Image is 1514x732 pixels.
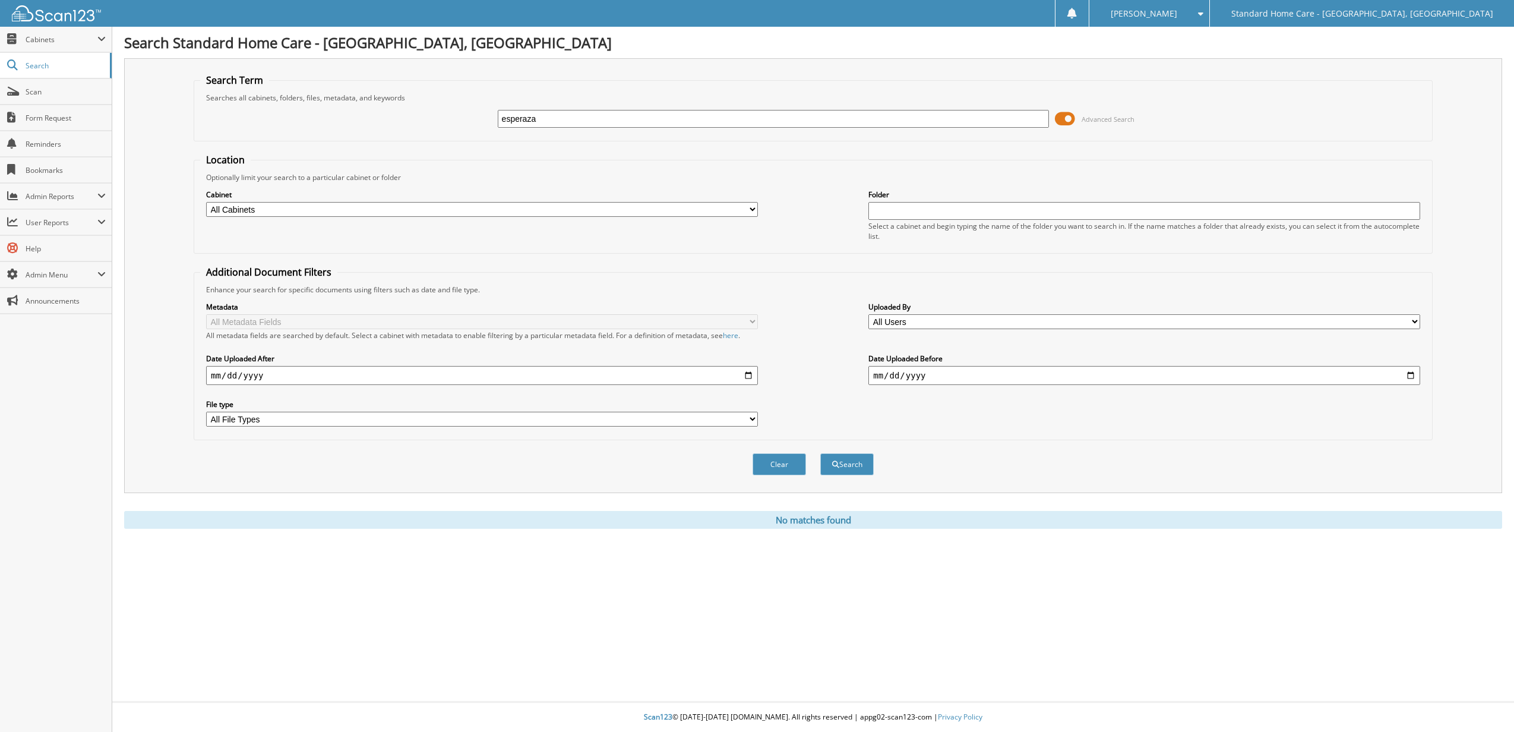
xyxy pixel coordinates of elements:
div: Searches all cabinets, folders, files, metadata, and keywords [200,93,1426,103]
span: Admin Reports [26,191,97,201]
h1: Search Standard Home Care - [GEOGRAPHIC_DATA], [GEOGRAPHIC_DATA] [124,33,1502,52]
input: start [206,366,758,385]
span: Scan123 [644,712,672,722]
span: User Reports [26,217,97,228]
span: Help [26,244,106,254]
button: Clear [753,453,806,475]
label: Folder [868,190,1420,200]
div: All metadata fields are searched by default. Select a cabinet with metadata to enable filtering b... [206,330,758,340]
img: scan123-logo-white.svg [12,5,101,21]
span: [PERSON_NAME] [1111,10,1177,17]
input: end [868,366,1420,385]
div: Enhance your search for specific documents using filters such as date and file type. [200,285,1426,295]
div: No matches found [124,511,1502,529]
label: Uploaded By [868,302,1420,312]
a: Privacy Policy [938,712,982,722]
div: © [DATE]-[DATE] [DOMAIN_NAME]. All rights reserved | appg02-scan123-com | [112,703,1514,732]
div: Select a cabinet and begin typing the name of the folder you want to search in. If the name match... [868,221,1420,241]
legend: Location [200,153,251,166]
span: Advanced Search [1082,115,1134,124]
span: Search [26,61,104,71]
label: Cabinet [206,190,758,200]
div: Optionally limit your search to a particular cabinet or folder [200,172,1426,182]
span: Reminders [26,139,106,149]
span: Cabinets [26,34,97,45]
span: Form Request [26,113,106,123]
span: Admin Menu [26,270,97,280]
span: Scan [26,87,106,97]
a: here [723,330,738,340]
legend: Search Term [200,74,269,87]
span: Bookmarks [26,165,106,175]
label: File type [206,399,758,409]
label: Date Uploaded Before [868,354,1420,364]
button: Search [820,453,874,475]
span: Announcements [26,296,106,306]
span: Standard Home Care - [GEOGRAPHIC_DATA], [GEOGRAPHIC_DATA] [1231,10,1493,17]
label: Date Uploaded After [206,354,758,364]
label: Metadata [206,302,758,312]
legend: Additional Document Filters [200,266,337,279]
